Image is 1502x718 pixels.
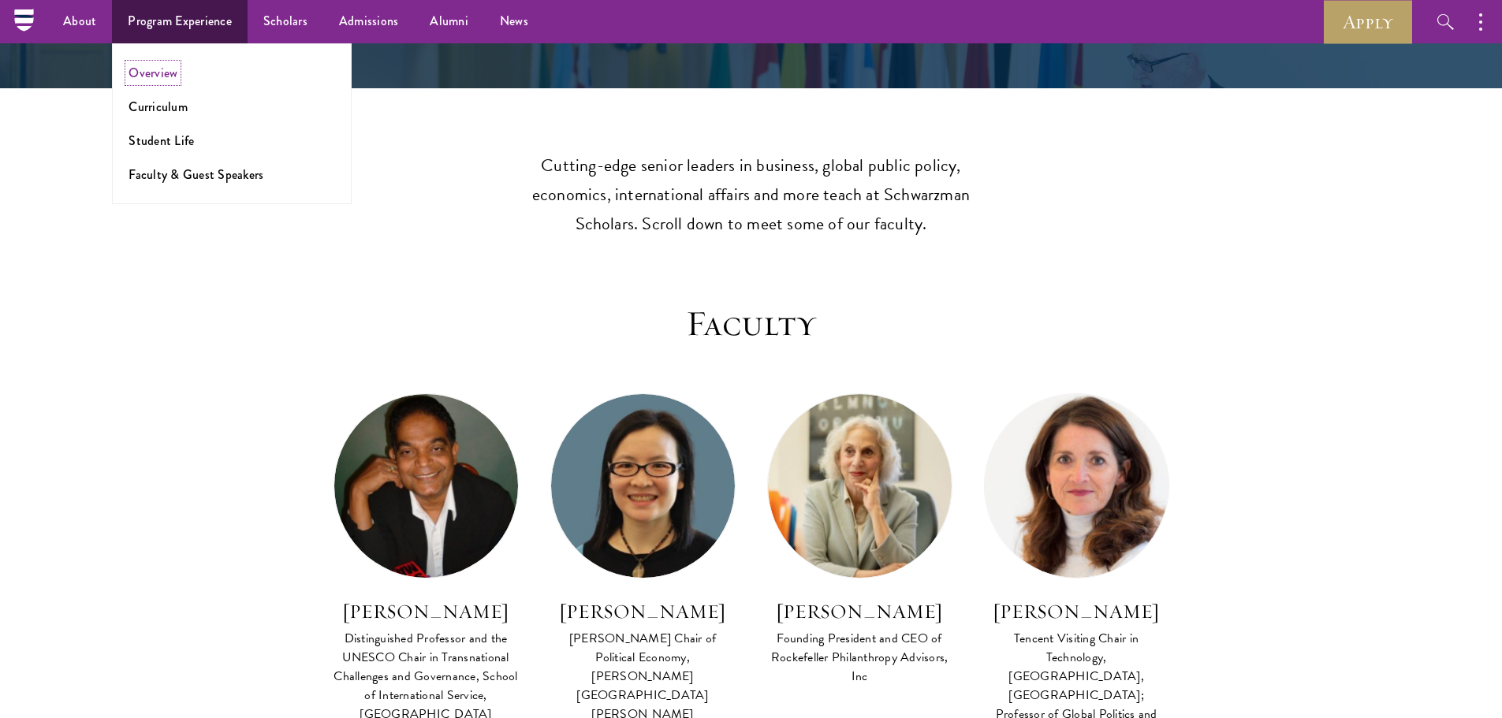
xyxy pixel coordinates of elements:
[129,64,177,82] a: Overview
[129,132,194,150] a: Student Life
[129,98,188,116] a: Curriculum
[334,598,519,625] h3: [PERSON_NAME]
[129,166,263,184] a: Faculty & Guest Speakers
[767,393,952,688] a: [PERSON_NAME] Founding President and CEO of Rockefeller Philanthropy Advisors, Inc
[550,598,736,625] h3: [PERSON_NAME]
[984,598,1169,625] h3: [PERSON_NAME]
[326,302,1177,346] h3: Faculty
[767,598,952,625] h3: [PERSON_NAME]
[767,629,952,686] div: Founding President and CEO of Rockefeller Philanthropy Advisors, Inc
[527,151,976,239] p: Cutting-edge senior leaders in business, global public policy, economics, international affairs a...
